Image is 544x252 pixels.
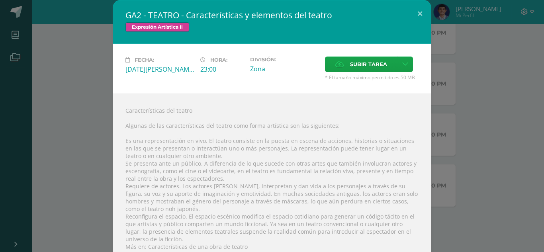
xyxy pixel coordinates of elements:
div: Zona [250,64,319,73]
span: * El tamaño máximo permitido es 50 MB [325,74,419,81]
span: Hora: [210,57,227,63]
span: Fecha: [135,57,154,63]
label: División: [250,57,319,63]
div: 23:00 [200,65,244,74]
div: [DATE][PERSON_NAME] [125,65,194,74]
h2: GA2 - TEATRO - Características y elementos del teatro [125,10,419,21]
span: Expresión Artística II [125,22,189,32]
span: Subir tarea [350,57,387,72]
